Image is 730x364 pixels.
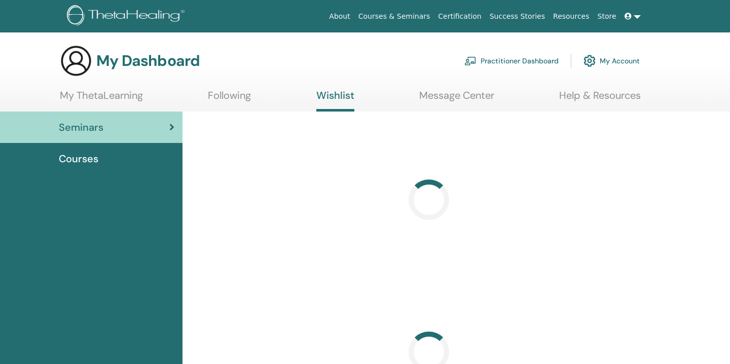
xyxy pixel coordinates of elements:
[59,151,98,166] span: Courses
[464,50,559,72] a: Practitioner Dashboard
[419,89,494,109] a: Message Center
[60,45,92,77] img: generic-user-icon.jpg
[559,89,641,109] a: Help & Resources
[67,5,188,28] img: logo.png
[594,7,620,26] a: Store
[354,7,434,26] a: Courses & Seminars
[208,89,251,109] a: Following
[486,7,549,26] a: Success Stories
[60,89,143,109] a: My ThetaLearning
[316,89,354,112] a: Wishlist
[549,7,594,26] a: Resources
[96,52,200,70] h3: My Dashboard
[583,50,640,72] a: My Account
[583,52,596,69] img: cog.svg
[434,7,485,26] a: Certification
[325,7,354,26] a: About
[464,56,477,65] img: chalkboard-teacher.svg
[59,120,103,135] span: Seminars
